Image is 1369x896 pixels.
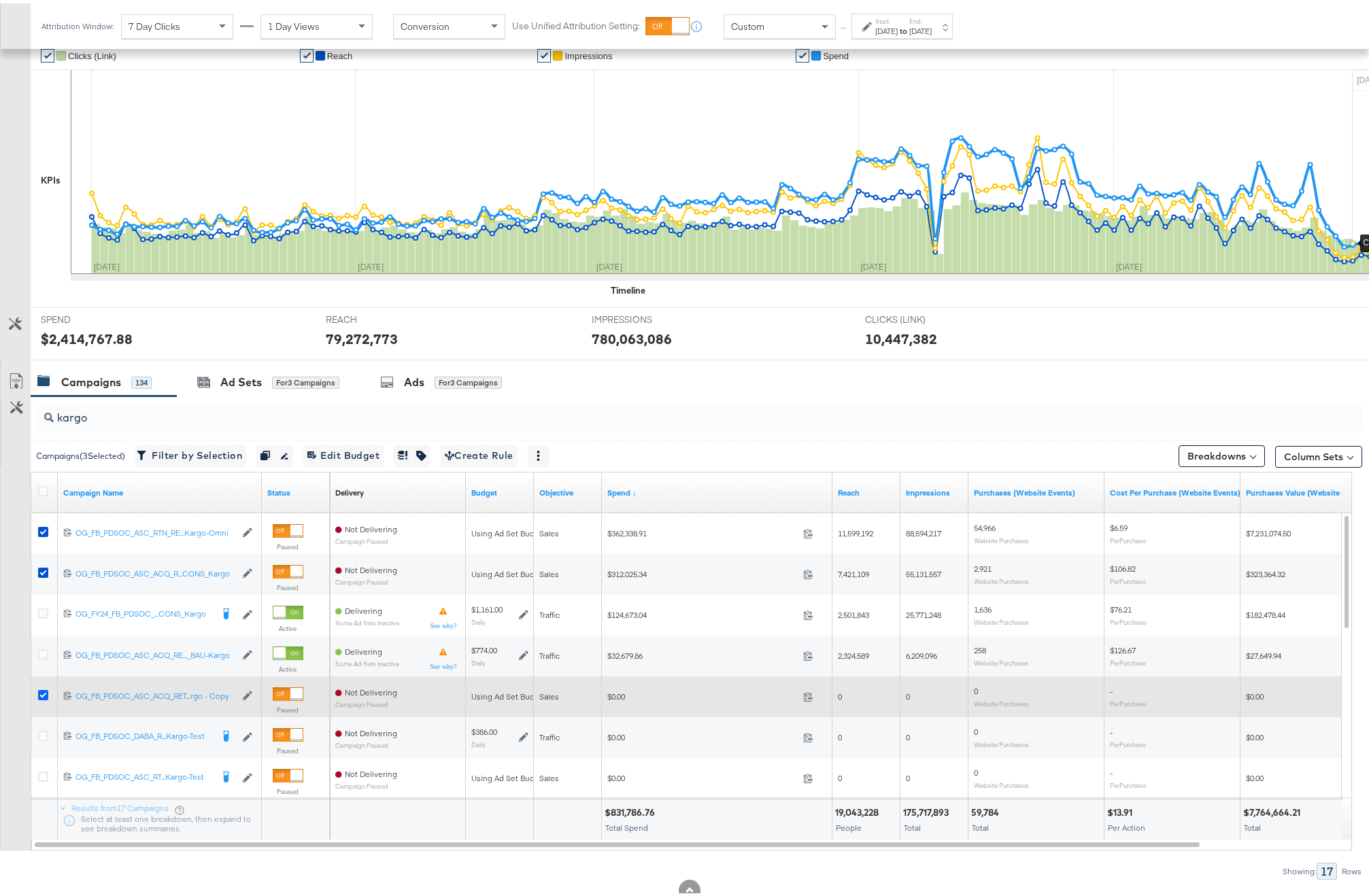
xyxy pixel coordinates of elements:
span: 1 Day Views [268,17,320,29]
label: End: [909,14,932,22]
label: Active [273,621,303,630]
a: The number of people your ad was served to. [838,484,895,495]
span: 2,921 [974,560,992,570]
button: Create Rule [441,442,518,464]
div: Rows [1341,863,1362,873]
span: Spend [823,48,849,58]
span: $182,478.44 [1246,606,1285,617]
div: for 3 Campaigns [435,373,502,385]
label: Paused [273,702,303,711]
span: 7 Day Clicks [129,17,180,29]
label: Paused [273,743,303,752]
span: SPEND [41,310,143,323]
a: The average cost for each purchase tracked by your Custom Audience pixel on your website after pe... [1110,484,1240,495]
span: - [1110,764,1113,774]
a: ✔ [537,46,551,59]
div: OG_FB_PDSOC_ASC_RT...Kargo-Test [75,768,212,779]
span: - [1110,683,1113,693]
sub: Website Purchases [974,533,1029,541]
sub: Website Purchases [974,615,1029,623]
span: 0 [838,688,842,698]
div: 79,272,773 [326,326,398,345]
span: 258 [974,642,986,652]
strong: to [898,22,909,33]
span: Reach [327,48,353,58]
span: Not Delivering [345,765,397,776]
div: KPIs [41,171,61,184]
span: $27,649.94 [1246,647,1281,657]
div: Using Ad Set Budget [471,688,547,699]
span: REACH [326,310,428,323]
span: $6.59 [1110,519,1128,530]
div: $386.00 [471,723,497,734]
div: Campaigns [61,371,121,387]
sub: Per Purchase [1110,737,1146,745]
div: Using Ad Set Budget [471,770,547,780]
div: 175,717,893 [903,803,953,816]
span: $126.67 [1110,642,1136,652]
div: 10,447,382 [865,326,937,345]
a: OG_FB_PDSOC_ASC_ACQ_RET...rgo - Copy [75,687,235,699]
div: 780,063,086 [592,326,672,345]
sub: Campaign Paused [335,697,397,705]
a: The total amount spent to date. [607,484,827,495]
a: OG_FB_PDSOC_ASC_RT...Kargo-Test [75,768,212,782]
a: Your campaign name. [63,484,256,495]
span: Total [1244,819,1261,829]
a: OG_FB_PDSOC_ASC_ACQ_RE..._BAU-Kargo [75,647,235,658]
span: $0.00 [607,688,798,698]
label: Active [273,661,303,670]
span: Not Delivering [345,562,397,572]
div: $2,414,767.88 [41,326,133,345]
div: 17 [1317,859,1337,876]
a: Reflects the ability of your Ad Campaign to achieve delivery based on ad states, schedule and bud... [335,484,364,495]
span: 0 [974,764,978,774]
div: Showing: [1282,863,1317,873]
div: 19,043,228 [835,803,883,816]
sub: Daily [471,737,486,745]
sub: Campaign Paused [335,575,397,583]
div: 134 [131,373,152,385]
span: Not Delivering [345,725,397,735]
span: Not Delivering [345,521,397,531]
div: $774.00 [471,642,497,653]
span: 0 [906,770,910,780]
input: Search Campaigns by Name, ID or Objective [54,396,1240,422]
div: Ad Sets [220,371,262,387]
button: Column Sets [1275,443,1362,464]
label: Paused [273,539,303,548]
div: $1,161.00 [471,601,503,612]
span: 2,501,843 [838,606,869,617]
span: 0 [906,688,910,698]
a: OG_FB_PDSOC_ASC_ACQ_R...CONS_Kargo [75,565,235,576]
span: Traffic [539,647,560,657]
span: IMPRESSIONS [592,310,694,323]
div: Timeline [611,281,646,294]
button: Filter by Selection [135,442,246,464]
label: Start: [875,14,898,22]
span: 2,324,589 [838,647,869,657]
span: $0.00 [607,770,798,780]
div: OG_FB_PDSOC_ASC_ACQ_RE..._BAU-Kargo [75,647,235,657]
span: Sales [539,566,559,576]
span: 11,599,192 [838,525,873,535]
span: $0.00 [607,729,798,739]
span: 6,209,096 [906,647,937,657]
span: Per Action [1108,819,1145,829]
div: Using Ad Set Budget [471,566,547,576]
sub: Campaign Paused [335,738,397,746]
a: OG_FY24_FB_PDSOC_...CONS_Kargo [75,605,212,619]
sub: Per Purchase [1110,574,1146,582]
span: $323,364.32 [1246,566,1285,576]
div: Using Ad Set Budget [471,525,547,536]
span: Traffic [539,729,560,739]
a: The number of times your ad was served. On mobile apps an ad is counted as served the first time ... [906,484,963,495]
sub: Daily [471,655,486,664]
span: 0 [906,729,910,739]
sub: Website Purchases [974,574,1029,582]
span: Create Rule [445,444,513,461]
span: Custom [731,17,764,29]
span: Sales [539,770,559,780]
span: 0 [974,683,978,693]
